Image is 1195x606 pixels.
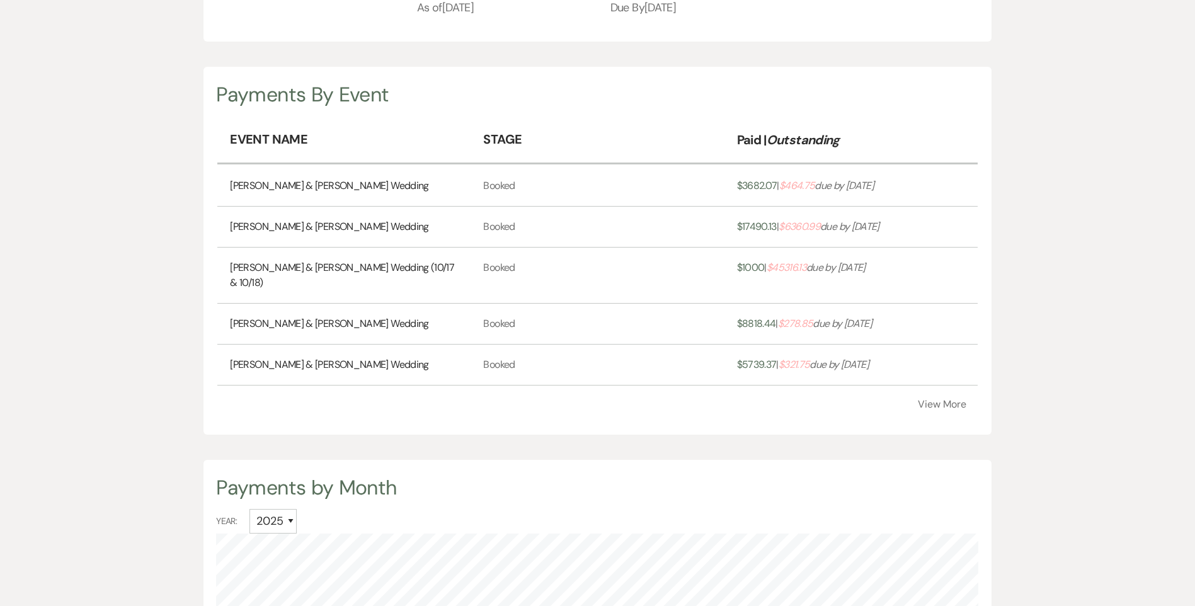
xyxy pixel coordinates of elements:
a: [PERSON_NAME] & [PERSON_NAME] Wedding [230,316,428,331]
em: Outstanding [767,132,840,148]
td: Booked [471,345,724,386]
i: due by [DATE] [767,261,866,274]
a: [PERSON_NAME] & [PERSON_NAME] Wedding (10/17 & 10/18) [230,260,458,290]
span: $ 17490.13 [737,220,777,233]
a: [PERSON_NAME] & [PERSON_NAME] Wedding [230,219,428,234]
i: due by [DATE] [778,317,872,330]
span: $ 8818.44 [737,317,776,330]
td: Booked [471,166,724,207]
p: Paid | [737,130,840,150]
a: [PERSON_NAME] & [PERSON_NAME] Wedding [230,178,428,193]
span: $ 321.75 [779,358,810,371]
i: due by [DATE] [779,358,869,371]
span: $ 1000 [737,261,765,274]
span: $ 6360.99 [779,220,820,233]
td: Booked [471,304,724,345]
div: Payments By Event [216,79,978,110]
i: due by [DATE] [779,220,879,233]
a: [PERSON_NAME] & [PERSON_NAME] Wedding [230,357,428,372]
span: $ 464.75 [779,179,815,192]
span: $ 45316.13 [767,261,806,274]
a: $8818.44|$278.85due by [DATE] [737,316,872,331]
th: Event Name [217,117,471,164]
a: $1000|$45316.13due by [DATE] [737,260,866,290]
span: Year: [216,515,237,528]
button: View More [918,399,966,409]
a: $3682.07|$464.75due by [DATE] [737,178,874,193]
span: $ 278.85 [778,317,813,330]
th: Stage [471,117,724,164]
span: $ 5739.37 [737,358,777,371]
i: due by [DATE] [779,179,874,192]
span: $ 3682.07 [737,179,777,192]
div: Payments by Month [216,472,978,503]
a: $5739.37|$321.75due by [DATE] [737,357,869,372]
td: Booked [471,248,724,304]
a: $17490.13|$6360.99due by [DATE] [737,219,879,234]
td: Booked [471,207,724,248]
